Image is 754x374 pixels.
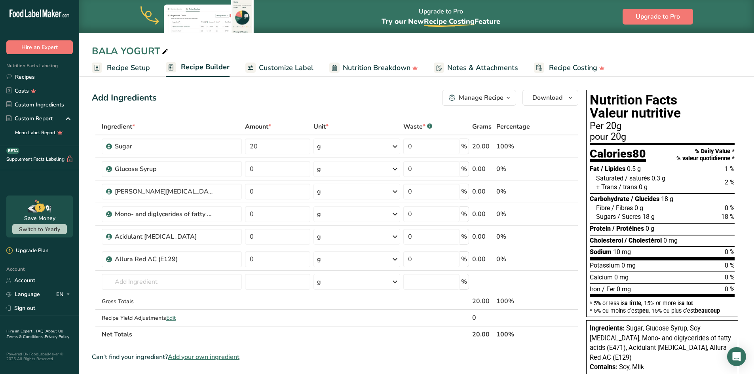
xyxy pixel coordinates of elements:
div: Acidulant [MEDICAL_DATA] [115,232,214,241]
span: 10 mg [613,248,631,256]
span: Ingredient [102,122,135,131]
span: Edit [166,314,176,322]
span: 0 % [725,273,735,281]
span: 0 % [725,204,735,212]
div: Add Ingredients [92,91,157,104]
span: 0 g [646,225,654,232]
a: Hire an Expert . [6,328,34,334]
span: 0 mg [663,237,678,244]
span: Sugars [596,213,616,220]
span: Soy, Milk [619,363,644,371]
th: 20.00 [471,326,495,342]
span: 0.5 g [627,165,641,173]
span: 0 % [725,285,735,293]
div: Waste [403,122,432,131]
span: peu [639,308,649,314]
span: Recipe Costing [549,63,597,73]
span: + Trans [596,183,617,191]
a: Recipe Setup [92,59,150,77]
span: 80 [632,147,646,160]
section: * 5% or less is , 15% or more is [590,297,735,313]
div: 0% [496,232,541,241]
div: Glucose Syrup [115,164,214,174]
div: g [317,142,321,151]
span: Potassium [590,262,620,269]
a: Customize Label [245,59,313,77]
span: / Fer [602,285,615,293]
span: Calcium [590,273,613,281]
div: Open Intercom Messenger [727,347,746,366]
div: Recipe Yield Adjustments [102,314,242,322]
div: 0% [496,209,541,219]
span: Contains: [590,363,617,371]
div: Powered By FoodLabelMaker © 2025 All Rights Reserved [6,352,73,361]
span: Carbohydrate [590,195,629,203]
span: Unit [313,122,329,131]
div: Upgrade Plan [6,247,48,255]
div: BETA [6,148,19,154]
div: g [317,209,321,219]
span: 0 % [725,262,735,269]
div: 0.00 [472,232,493,241]
a: Language [6,287,40,301]
span: 0 g [634,204,643,212]
span: Ingredients: [590,325,625,332]
div: 0.00 [472,164,493,174]
div: 0% [496,187,541,196]
a: Privacy Policy [45,334,69,340]
span: Sodium [590,248,612,256]
span: Download [532,93,562,103]
a: Terms & Conditions . [7,334,45,340]
div: 0% [496,254,541,264]
button: Switch to Yearly [12,224,67,234]
div: pour 20g [590,132,735,142]
div: g [317,164,321,174]
a: Recipe Builder [166,58,230,77]
button: Download [522,90,578,106]
div: g [317,232,321,241]
span: 18 % [721,213,735,220]
a: Recipe Costing [534,59,605,77]
div: g [317,254,321,264]
div: Upgrade to Pro [382,0,500,33]
div: 0.00 [472,187,493,196]
span: / saturés [625,175,650,182]
div: g [317,277,321,287]
span: Amount [245,122,271,131]
span: / Cholestérol [625,237,662,244]
th: 100% [495,326,542,342]
span: Cholesterol [590,237,623,244]
span: Switch to Yearly [19,226,60,233]
div: 0.00 [472,209,493,219]
span: Recipe Builder [181,62,230,72]
div: * 5% ou moins c’est , 15% ou plus c’est [590,308,735,313]
span: Grams [472,122,492,131]
span: Fat [590,165,599,173]
span: Customize Label [259,63,313,73]
span: Recipe Costing [424,17,475,26]
span: Try our New Feature [382,17,500,26]
span: / Protéines [612,225,644,232]
div: Mono- and diglycerides of fatty acids (E471) [115,209,214,219]
span: Notes & Attachments [447,63,518,73]
span: Recipe Setup [107,63,150,73]
div: Save Money [24,214,55,222]
span: 0 mg [621,262,636,269]
div: 0 [472,313,493,323]
span: Saturated [596,175,623,182]
span: 0 mg [617,285,631,293]
span: Upgrade to Pro [636,12,680,21]
div: Gross Totals [102,297,242,306]
th: Net Totals [100,326,471,342]
span: a little [625,300,641,306]
div: Custom Report [6,114,53,123]
div: g [317,187,321,196]
span: Add your own ingredient [168,352,239,362]
div: Allura Red AC (E129) [115,254,214,264]
span: Protein [590,225,611,232]
span: 18 g [661,195,673,203]
span: a lot [682,300,693,306]
a: FAQ . [36,328,46,334]
span: / Glucides [631,195,659,203]
div: 20.00 [472,296,493,306]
